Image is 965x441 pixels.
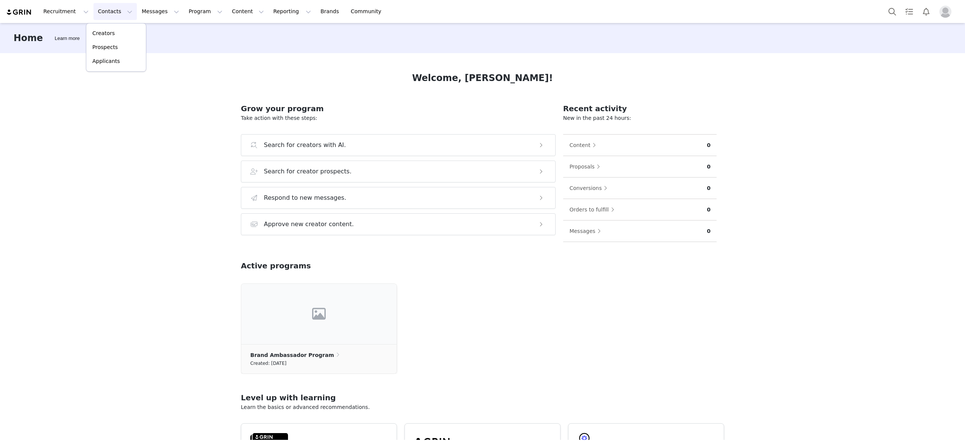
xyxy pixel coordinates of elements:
button: Notifications [918,3,934,20]
button: Content [227,3,268,20]
button: Respond to new messages. [241,187,556,209]
p: 0 [707,141,711,149]
p: 0 [707,206,711,214]
h2: Level up with learning [241,392,724,403]
h3: Search for creators with AI. [264,141,346,150]
button: Conversions [569,182,611,194]
p: Take action with these steps: [241,114,556,122]
h1: Welcome, [PERSON_NAME]! [412,71,553,85]
button: Search for creators with AI. [241,134,556,156]
small: Created: [DATE] [250,359,286,367]
button: Profile [935,6,959,18]
button: Proposals [569,161,604,173]
button: Search [884,3,901,20]
button: Content [569,139,600,151]
p: Applicants [92,57,120,65]
p: Prospects [92,43,118,51]
a: Brands [316,3,346,20]
div: Tooltip anchor [53,35,81,42]
img: placeholder-profile.jpg [939,6,951,18]
button: Messages [569,225,605,237]
button: Recruitment [39,3,93,20]
button: Contacts [93,3,137,20]
h3: Respond to new messages. [264,193,346,202]
a: Community [346,3,389,20]
h2: Active programs [241,260,311,271]
p: 0 [707,163,711,171]
p: Learn the basics or advanced recommendations. [241,403,724,411]
button: Search for creator prospects. [241,161,556,182]
p: Brand Ambassador Program [250,351,334,359]
img: grin logo [6,9,32,16]
h3: Approve new creator content. [264,220,354,229]
h3: Search for creator prospects. [264,167,352,176]
h3: Home [14,31,43,45]
p: New in the past 24 hours: [563,114,717,122]
p: Creators [92,29,115,37]
p: 0 [707,184,711,192]
button: Orders to fulfill [569,204,618,216]
button: Messages [137,3,184,20]
button: Approve new creator content. [241,213,556,235]
button: Reporting [269,3,316,20]
h2: Grow your program [241,103,556,114]
a: Tasks [901,3,918,20]
button: Program [184,3,227,20]
p: 0 [707,227,711,235]
h2: Recent activity [563,103,717,114]
iframe: Intercom live chat [928,415,946,433]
